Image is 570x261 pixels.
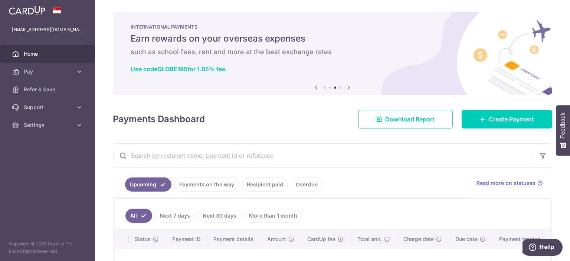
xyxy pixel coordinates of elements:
th: Payment ID [166,229,208,249]
a: Read more on statuses [476,179,543,187]
a: More than 1 month [244,209,302,223]
span: Create Payment [489,115,534,124]
a: Next 30 days [198,209,241,223]
span: Download Report [385,115,435,124]
span: Amount [267,235,286,243]
span: Status [135,235,151,243]
a: Payments on the way [174,177,239,192]
span: Pay [24,68,73,75]
p: INTERNATIONAL PAYMENTS [131,24,534,30]
span: Home [24,50,73,58]
th: Payment method [493,229,551,249]
a: Use codeGLOBE185for 1.85% fee. [131,65,227,73]
a: Next 7 days [155,209,195,223]
p: [EMAIL_ADDRESS][DOMAIN_NAME] [12,26,83,33]
h4: Payments Dashboard [113,112,205,126]
iframe: Opens a widget where you can find more information [522,239,563,257]
span: Support [24,104,73,111]
span: Refer & Save [24,86,73,93]
span: Total amt. [357,235,382,243]
th: Payment details [207,229,261,249]
a: All [125,209,152,223]
a: Download Report [358,110,453,128]
h5: Earn rewards on your overseas expenses [131,33,534,45]
h6: such as school fees, rent and more at the best exchange rates [131,48,534,56]
a: Recipient paid [242,177,288,192]
a: Create Payment [462,110,552,128]
span: CardUp fee [307,235,335,243]
span: Feedback [560,112,566,138]
button: Feedback - Show survey [556,105,570,156]
span: Due date [455,235,478,243]
span: Charge date [403,235,434,243]
input: Search by recipient name, payment id or reference [113,144,534,167]
a: Overdue [291,177,322,192]
span: Settings [24,121,73,129]
b: GLOBE185 [157,65,187,73]
a: Upcoming [125,177,171,192]
img: International Payment Banner [113,12,552,95]
img: CardUp [9,6,45,15]
span: Read more on statuses [476,179,535,187]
